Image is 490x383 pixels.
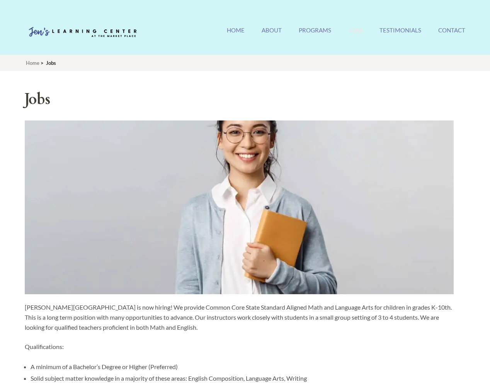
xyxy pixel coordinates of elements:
[348,27,362,43] a: Jobs
[25,120,454,294] img: Jen's Learning Center Now Hiring
[299,27,331,43] a: Programs
[262,27,282,43] a: About
[438,27,465,43] a: Contact
[25,302,454,332] p: [PERSON_NAME][GEOGRAPHIC_DATA] is now hiring! We provide Common Core State Standard Aligned Math ...
[41,60,44,66] span: >
[25,21,141,44] img: Jen's Learning Center Logo Transparent
[31,361,454,373] li: A minimum of a Bachelor’s Degree or Higher (Preferred)
[25,88,454,110] h1: Jobs
[227,27,245,43] a: Home
[26,60,39,66] a: Home
[25,342,454,352] p: Qualifications:
[379,27,421,43] a: Testimonials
